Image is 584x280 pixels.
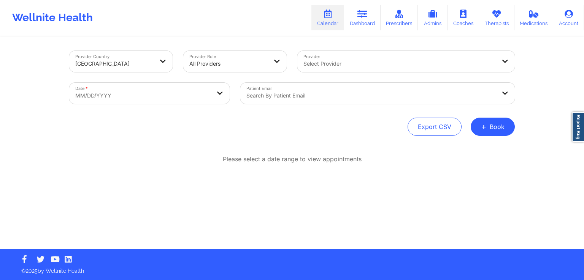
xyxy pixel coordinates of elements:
p: Please select a date range to view appointments [223,155,362,164]
a: Calendar [311,5,344,30]
span: + [481,124,487,129]
button: Export CSV [408,118,462,136]
a: Coaches [448,5,479,30]
a: Dashboard [344,5,381,30]
div: [GEOGRAPHIC_DATA] [75,55,154,72]
a: Therapists [479,5,514,30]
a: Medications [514,5,554,30]
p: © 2025 by Wellnite Health [16,262,568,275]
a: Account [553,5,584,30]
a: Prescribers [381,5,418,30]
button: +Book [471,118,515,136]
div: All Providers [189,55,268,72]
a: Report Bug [572,112,584,142]
a: Admins [418,5,448,30]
